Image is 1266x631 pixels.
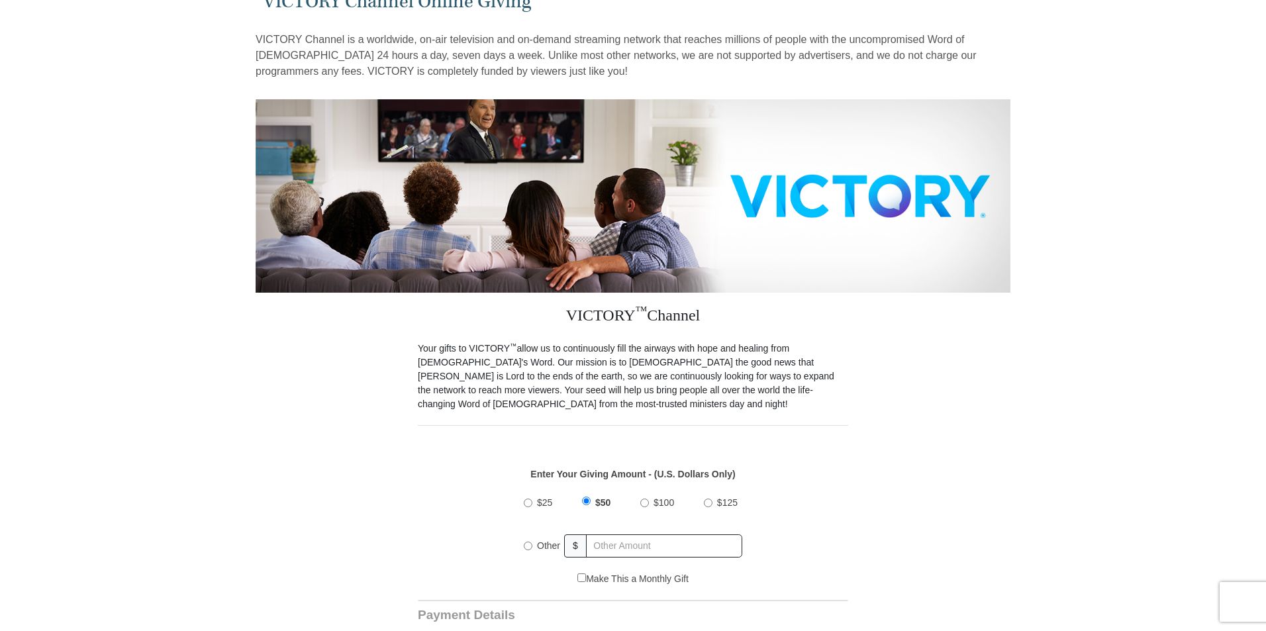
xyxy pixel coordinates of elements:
p: Your gifts to VICTORY allow us to continuously fill the airways with hope and healing from [DEMOG... [418,342,848,411]
h3: Payment Details [418,608,755,623]
h3: VICTORY Channel [418,293,848,342]
input: Make This a Monthly Gift [577,573,586,582]
span: $ [564,534,587,558]
span: $125 [717,497,738,508]
input: Other Amount [586,534,742,558]
span: Other [537,540,560,551]
span: $100 [654,497,674,508]
p: VICTORY Channel is a worldwide, on-air television and on-demand streaming network that reaches mi... [256,32,1010,79]
span: $50 [595,497,610,508]
strong: Enter Your Giving Amount - (U.S. Dollars Only) [530,469,735,479]
sup: ™ [636,304,648,317]
label: Make This a Monthly Gift [577,572,689,586]
span: $25 [537,497,552,508]
sup: ™ [510,342,517,350]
